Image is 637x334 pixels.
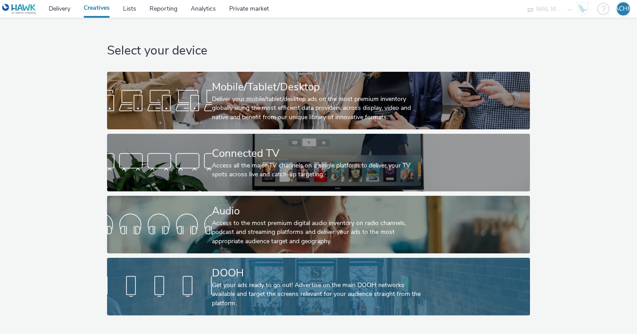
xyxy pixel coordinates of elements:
[2,4,36,15] img: undefined Logo
[614,2,633,16] div: ACHH
[212,95,422,122] div: Deliver your mobile/tablet/desktop ads on the most premium inventory globally using the most effi...
[107,134,530,191] a: Connected TVAccess all the major TV channels on a single platform to deliver your TV spots across...
[212,146,422,161] div: Connected TV
[212,203,422,219] div: Audio
[212,281,422,308] div: Get your ads ready to go out! Advertise on the main DOOH networks available and target the screen...
[576,2,589,16] img: Hawk Academy
[212,219,422,246] div: Access to the most premium digital audio inventory on radio channels, podcast and streaming platf...
[107,43,530,59] h1: Select your device
[576,2,593,16] a: Hawk Academy
[212,161,422,179] div: Access all the major TV channels on a single platform to deliver your TV spots across live and ca...
[107,196,530,253] a: AudioAccess to the most premium digital audio inventory on radio channels, podcast and streaming ...
[212,79,422,95] div: Mobile/Tablet/Desktop
[212,265,422,281] div: DOOH
[107,72,530,129] a: Mobile/Tablet/DesktopDeliver your mobile/tablet/desktop ads on the most premium inventory globall...
[107,258,530,315] a: DOOHGet your ads ready to go out! Advertise on the main DOOH networks available and target the sc...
